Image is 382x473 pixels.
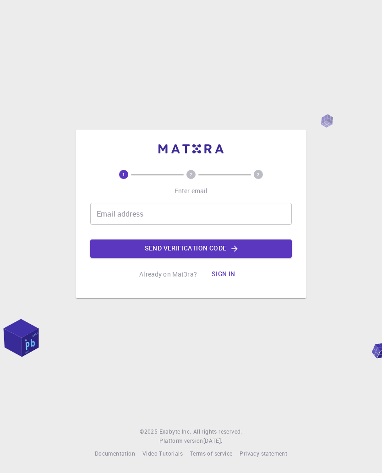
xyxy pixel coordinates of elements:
span: All rights reserved. [193,427,242,436]
span: © 2025 [140,427,159,436]
button: Send verification code [90,239,292,258]
a: Exabyte Inc. [159,427,191,436]
span: Platform version [159,436,203,446]
p: Already on Mat3ra? [139,270,197,279]
text: 3 [257,171,260,178]
span: Exabyte Inc. [159,428,191,435]
span: Privacy statement [240,450,287,457]
a: Terms of service [190,449,232,458]
span: Video Tutorials [142,450,183,457]
span: Documentation [95,450,135,457]
a: Privacy statement [240,449,287,458]
span: Terms of service [190,450,232,457]
a: Documentation [95,449,135,458]
button: Sign in [204,265,243,283]
a: Video Tutorials [142,449,183,458]
a: [DATE]. [203,436,223,446]
text: 2 [190,171,192,178]
text: 1 [122,171,125,178]
span: [DATE] . [203,437,223,444]
p: Enter email [175,186,208,196]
